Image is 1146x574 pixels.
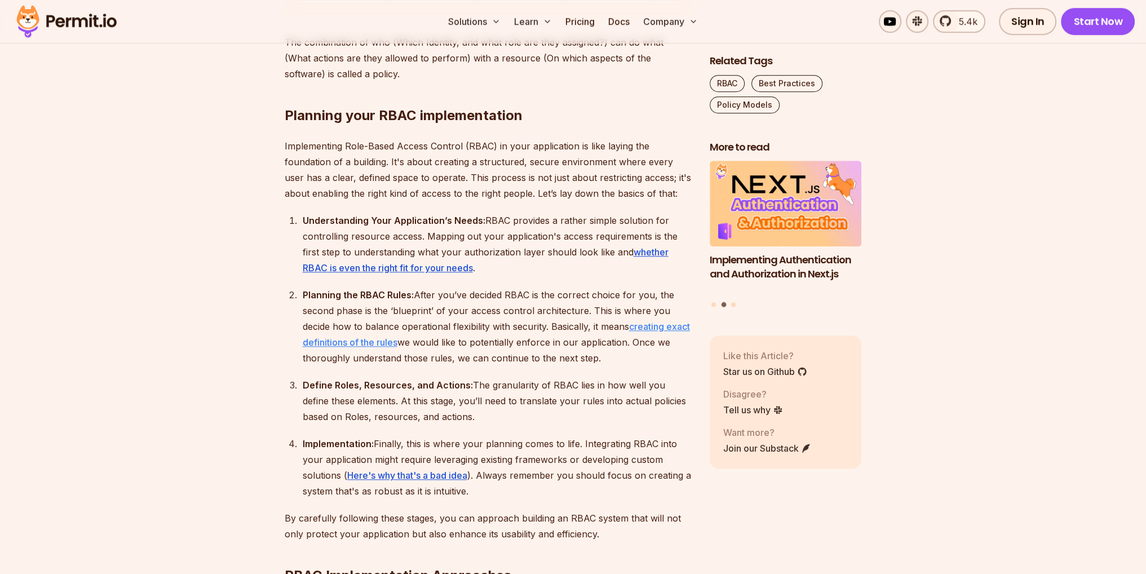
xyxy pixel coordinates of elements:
button: Go to slide 1 [711,302,716,307]
div: After you’ve decided RBAC is the correct choice for you, the second phase is the ‘blueprint’ of y... [303,287,692,366]
div: Finally, this is where your planning comes to life. Integrating RBAC into your application might ... [303,436,692,499]
a: Pricing [561,10,599,33]
h2: Planning your RBAC implementation [285,61,692,125]
p: Implementing Role-Based Access Control (RBAC) in your application is like laying the foundation o... [285,138,692,201]
p: Want more? [723,426,811,439]
p: Like this Article? [723,349,807,363]
a: Here's why that's a bad idea [347,470,467,481]
a: Docs [604,10,634,33]
strong: Define Roles, Resources, and Actions: [303,379,473,391]
p: Disagree? [723,387,783,401]
a: Sign In [999,8,1057,35]
strong: Planning the RBAC Rules: [303,289,414,301]
a: Star us on Github [723,365,807,378]
div: RBAC provides a rather simple solution for controlling resource access. Mapping out your applicat... [303,213,692,276]
a: Join our Substack [723,441,811,455]
button: Learn [510,10,556,33]
img: Implementing Authentication and Authorization in Next.js [710,161,862,247]
button: Solutions [444,10,505,33]
a: Implementing Authentication and Authorization in Next.jsImplementing Authentication and Authoriza... [710,161,862,295]
a: Policy Models [710,96,780,113]
div: Posts [710,161,862,309]
h3: Implementing Authentication and Authorization in Next.js [710,253,862,281]
h2: Related Tags [710,54,862,68]
h2: More to read [710,140,862,154]
strong: Understanding Your Application’s Needs: [303,215,485,226]
a: Start Now [1061,8,1135,35]
strong: Implementation: [303,438,374,449]
button: Go to slide 2 [721,302,726,307]
a: Tell us why [723,403,783,417]
img: Permit logo [11,2,122,41]
div: The granularity of RBAC lies in how well you define these elements. At this stage, you’ll need to... [303,377,692,425]
p: The combination of who (Which Identity, and what role are they assigned?) can do what (What actio... [285,34,692,82]
span: 5.4k [952,15,977,28]
button: Go to slide 3 [731,302,736,307]
a: RBAC [710,75,745,92]
button: Company [639,10,702,33]
a: Best Practices [751,75,822,92]
li: 2 of 3 [710,161,862,295]
p: By carefully following these stages, you can approach building an RBAC system that will not only ... [285,510,692,542]
a: 5.4k [933,10,985,33]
